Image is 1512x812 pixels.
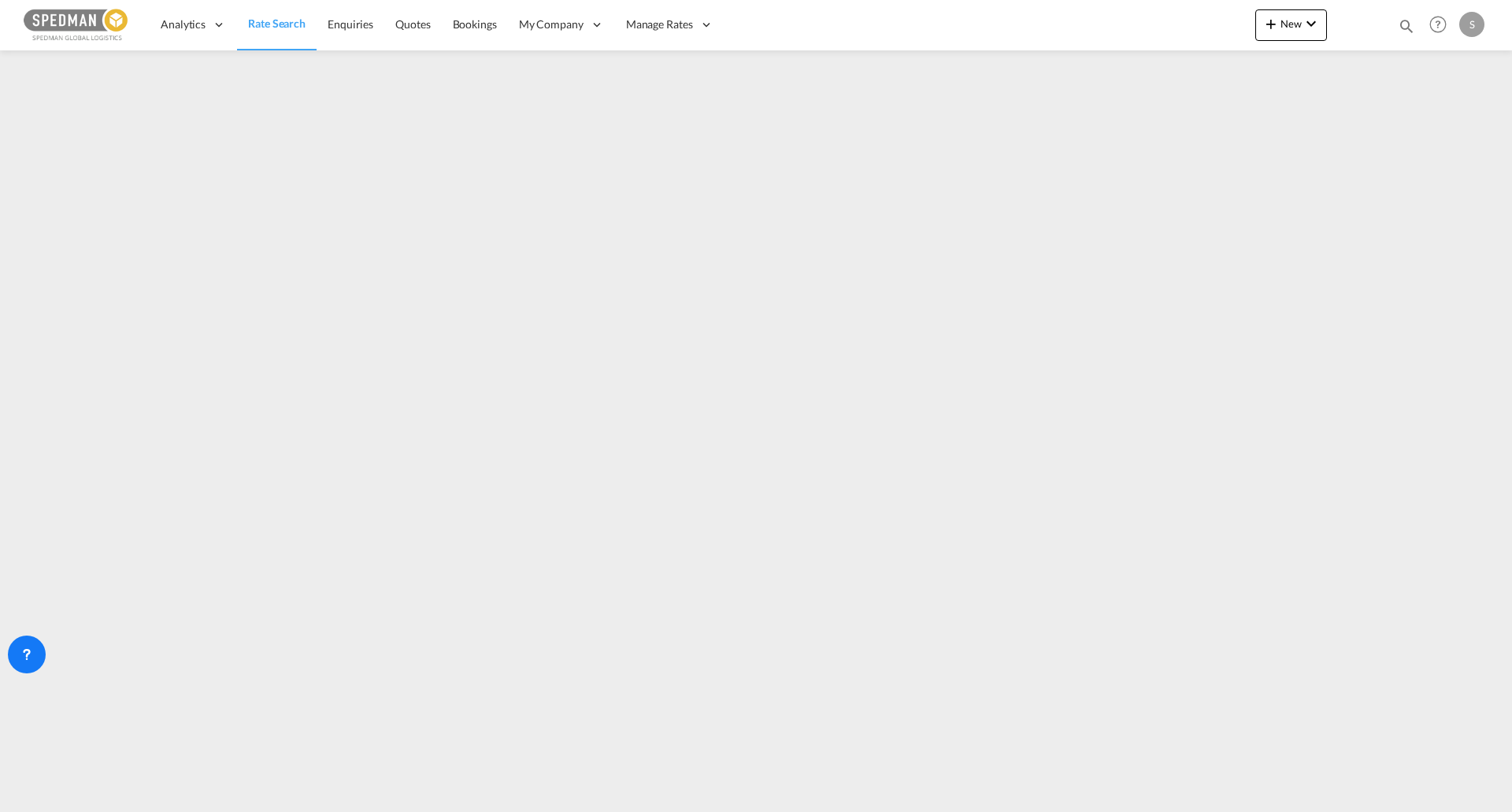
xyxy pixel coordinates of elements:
[395,17,430,31] span: Quotes
[1459,12,1484,37] div: S
[626,17,693,32] span: Manage Rates
[1425,11,1451,38] span: Help
[519,17,584,32] span: My Company
[1302,14,1321,33] md-icon: icon-chevron-down
[1398,17,1415,35] md-icon: icon-magnify
[1425,11,1459,39] div: Help
[1262,17,1321,30] span: New
[1398,17,1415,41] div: icon-magnify
[453,17,497,31] span: Bookings
[1255,9,1327,41] button: icon-plus 400-fgNewicon-chevron-down
[161,17,206,32] span: Analytics
[328,17,373,31] span: Enquiries
[248,17,306,30] span: Rate Search
[1262,14,1280,33] md-icon: icon-plus 400-fg
[24,7,130,43] img: c12ca350ff1b11efb6b291369744d907.png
